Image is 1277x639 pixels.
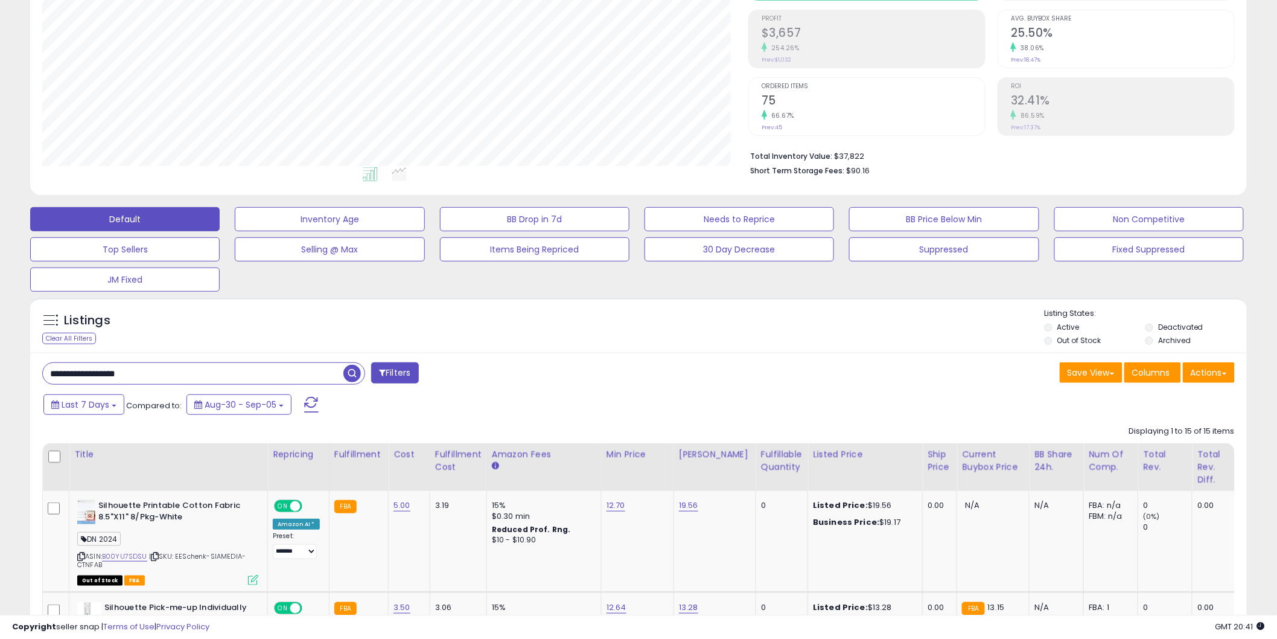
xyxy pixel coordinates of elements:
[1016,43,1044,53] small: 38.06%
[1089,448,1133,474] div: Num of Comp.
[813,499,868,511] b: Listed Price:
[1132,367,1170,379] span: Columns
[12,621,56,632] strong: Copyright
[62,399,109,411] span: Last 7 Days
[1089,511,1129,522] div: FBM: n/a
[1045,308,1247,319] p: Listing States:
[1129,426,1235,437] div: Displaying 1 to 15 of 15 items
[435,448,482,474] div: Fulfillment Cost
[64,312,110,329] h5: Listings
[750,165,844,176] b: Short Term Storage Fees:
[813,448,917,461] div: Listed Price
[492,511,592,522] div: $0.30 min
[1158,322,1203,332] label: Deactivated
[962,448,1024,474] div: Current Buybox Price
[1158,335,1191,345] label: Archived
[77,602,101,626] img: 414YxWeEVxL._SL40_.jpg
[750,151,832,161] b: Total Inventory Value:
[1183,362,1235,383] button: Actions
[1011,26,1234,42] h2: 25.50%
[679,448,751,461] div: [PERSON_NAME]
[761,448,803,474] div: Fulfillable Quantity
[371,362,418,384] button: Filters
[235,237,424,262] button: Selling @ Max
[813,517,913,528] div: $19.17
[42,333,96,344] div: Clear All Filters
[301,501,320,512] span: OFF
[156,621,209,632] a: Privacy Policy
[275,501,290,512] span: ON
[988,602,1005,613] span: 13.15
[928,448,952,474] div: Ship Price
[849,207,1039,231] button: BB Price Below Min
[492,461,499,472] small: Amazon Fees.
[30,268,220,292] button: JM Fixed
[1197,602,1229,613] div: 0.00
[12,621,209,633] div: seller snap | |
[126,400,182,411] span: Compared to:
[849,237,1039,262] button: Suppressed
[1034,602,1074,613] div: N/A
[813,602,868,613] b: Listed Price:
[1011,83,1234,90] span: ROI
[928,602,947,613] div: 0.00
[762,26,985,42] h2: $3,657
[205,399,276,411] span: Aug-30 - Sep-05
[334,448,383,461] div: Fulfillment
[1016,111,1045,120] small: 86.59%
[762,56,791,63] small: Prev: $1,032
[1089,602,1129,613] div: FBA: 1
[235,207,424,231] button: Inventory Age
[440,207,629,231] button: BB Drop in 7d
[762,94,985,110] h2: 75
[74,448,263,461] div: Title
[1034,500,1074,511] div: N/A
[1197,500,1229,511] div: 0.00
[104,602,251,628] b: Silhouette Pick-me-up Individually Packaged
[607,448,669,461] div: Min Price
[1054,207,1244,231] button: Non Competitive
[492,500,592,511] div: 15%
[77,532,121,546] span: DN 2024
[77,500,95,524] img: 41cyGFnsleL._SL40_.jpg
[103,621,154,632] a: Terms of Use
[679,602,698,614] a: 13.28
[30,207,220,231] button: Default
[607,602,626,614] a: 12.64
[492,602,592,613] div: 15%
[440,237,629,262] button: Items Being Repriced
[98,500,245,525] b: Silhouette Printable Cotton Fabric 8.5"X11" 8/Pkg-White
[1197,448,1233,486] div: Total Rev. Diff.
[1011,94,1234,110] h2: 32.41%
[77,576,123,586] span: All listings that are currently out of stock and unavailable for purchase on Amazon
[1057,335,1101,345] label: Out of Stock
[813,602,913,613] div: $13.28
[762,124,782,131] small: Prev: 45
[645,207,834,231] button: Needs to Reprice
[762,16,985,22] span: Profit
[1054,237,1244,262] button: Fixed Suppressed
[762,83,985,90] span: Ordered Items
[273,448,324,461] div: Repricing
[1143,500,1192,511] div: 0
[77,551,246,570] span: | SKU: EESchenk-SIAMEDIA-CTNFAB
[102,551,147,562] a: B00YU7SDSU
[1011,16,1234,22] span: Avg. Buybox Share
[1011,56,1040,63] small: Prev: 18.47%
[334,602,357,615] small: FBA
[124,576,145,586] span: FBA
[186,394,291,415] button: Aug-30 - Sep-05
[77,500,258,584] div: ASIN:
[492,524,571,535] b: Reduced Prof. Rng.
[1124,362,1181,383] button: Columns
[273,519,320,530] div: Amazon AI *
[750,148,1226,162] li: $37,822
[813,516,879,528] b: Business Price:
[1143,512,1160,521] small: (0%)
[1011,124,1040,131] small: Prev: 17.37%
[334,500,357,513] small: FBA
[435,602,477,613] div: 3.06
[1089,500,1129,511] div: FBA: n/a
[965,499,979,511] span: N/A
[767,111,794,120] small: 66.67%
